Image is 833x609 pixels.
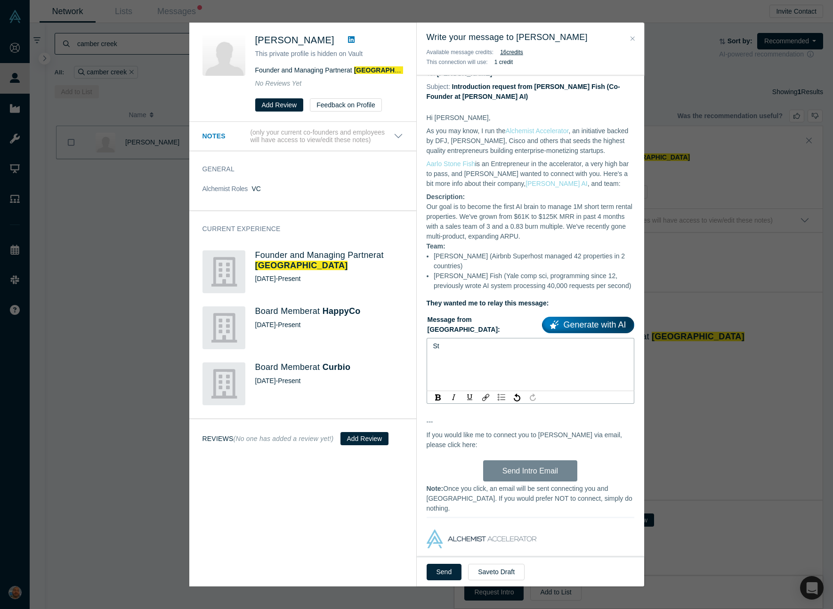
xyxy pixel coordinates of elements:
img: Curbio's Logo [202,362,245,405]
div: rdw-inline-control [430,393,478,402]
p: As you may know, I run the , an initiative backed by DFJ, [PERSON_NAME], Cisco and others that se... [427,126,634,156]
div: Link [480,393,492,402]
p: Hi [PERSON_NAME], [427,113,634,123]
span: No Reviews Yet [255,80,302,87]
h4: Board Member at [255,362,403,373]
dt: Subject: [427,82,451,92]
div: [DATE] - Present [255,320,403,330]
a: Aarlo Stone Fish [427,160,476,168]
div: Redo [527,393,539,402]
img: HappyCo's Logo [202,306,245,349]
span: This connection will use: [427,59,488,65]
div: rdw-link-control [478,393,493,402]
dd: [PERSON_NAME] [437,70,492,77]
div: Italic [448,393,460,402]
button: Add Review [340,432,389,445]
img: Camber Creek's Logo [202,250,245,293]
li: [PERSON_NAME] Fish (Yale comp sci, programming since 12, previously wrote AI system processing 40... [434,271,634,291]
p: (only your current co-founders and employees will have access to view/edit these notes) [250,128,393,144]
a: [GEOGRAPHIC_DATA] [354,66,425,74]
div: Unordered [495,393,508,402]
b: They wanted me to relay this message: [427,299,549,307]
p: is an Entrepreneur in the accelerator, a very high bar to pass, and [PERSON_NAME] wanted to conne... [427,159,634,189]
div: rdw-toolbar [427,391,634,404]
a: Generate with AI [542,317,634,333]
dt: Alchemist Roles [202,184,252,204]
h3: Current Experience [202,224,390,234]
dd: VC [252,184,403,194]
button: Close [628,33,638,44]
div: Underline [464,393,476,402]
span: [PERSON_NAME] [255,35,334,45]
img: Casey Berman's Profile Image [202,33,245,76]
span: Founder and Managing Partner at [255,66,425,74]
a: Curbio [323,362,351,372]
button: Send [427,564,462,580]
h4: Founder and Managing Partner at [255,250,403,271]
p: This private profile is hidden on Vault [255,49,403,59]
h3: General [202,164,390,174]
span: St [433,342,439,350]
b: 1 credit [494,59,513,65]
div: [DATE] - Present [255,376,403,386]
small: (No one has added a review yet!) [234,435,334,442]
dd: Our goal is to become the first AI brain to manage 1M short term rental properties. We've grown f... [427,202,634,241]
div: [DATE] - Present [255,274,403,284]
div: Undo [511,393,523,402]
h4: Board Member at [255,306,403,317]
dd: Introduction request from [PERSON_NAME] Fish (Co-Founder at [PERSON_NAME] AI) [427,83,620,100]
h3: Notes [202,131,249,141]
a: HappyCo [323,306,361,316]
button: Add Review [255,98,304,112]
a: Alchemist Accelerator [506,127,569,135]
button: Saveto Draft [468,564,525,580]
h3: Reviews [202,434,334,444]
a: [GEOGRAPHIC_DATA] [255,261,348,270]
button: Feedback on Profile [310,98,382,112]
div: rdw-wrapper [427,338,634,391]
span: Available message credits: [427,49,494,56]
b: Description: [427,193,465,200]
label: Message from [GEOGRAPHIC_DATA]: [427,312,634,335]
button: Notes (only your current co-founders and employees will have access to view/edit these notes) [202,128,403,144]
a: [PERSON_NAME] AI [526,180,587,187]
button: 16credits [500,48,523,57]
b: Team: [427,242,445,250]
div: rdw-list-control [493,393,510,402]
li: [PERSON_NAME] (Airbnb Superhost managed 42 properties in 2 countries) [434,251,634,271]
div: Bold [432,393,444,402]
h3: Write your message to [PERSON_NAME] [427,31,634,44]
div: rdw-editor [433,341,628,351]
div: rdw-history-control [510,393,541,402]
